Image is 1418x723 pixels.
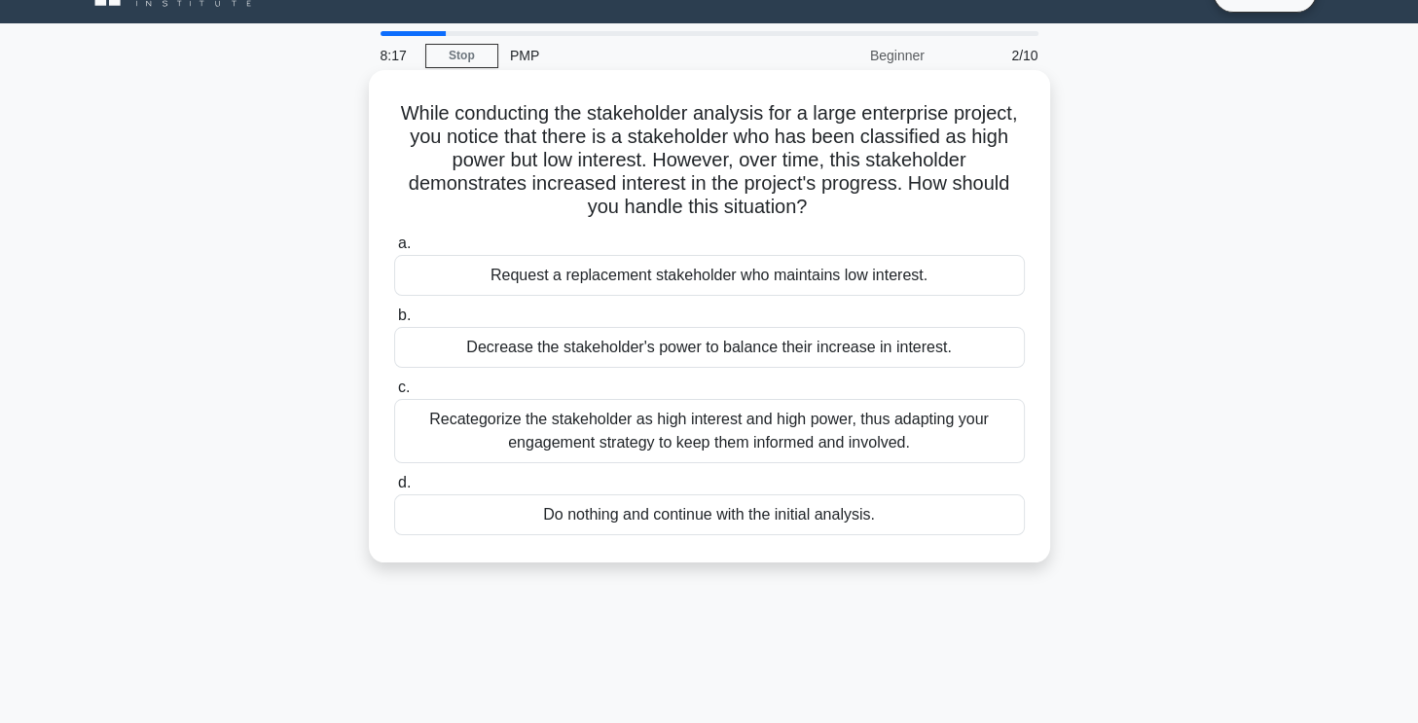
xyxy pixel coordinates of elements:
h5: While conducting the stakeholder analysis for a large enterprise project, you notice that there i... [392,101,1027,220]
div: Recategorize the stakeholder as high interest and high power, thus adapting your engagement strat... [394,399,1025,463]
span: b. [398,307,411,323]
div: Beginner [766,36,936,75]
a: Stop [425,44,498,68]
div: 8:17 [369,36,425,75]
div: Request a replacement stakeholder who maintains low interest. [394,255,1025,296]
div: 2/10 [936,36,1050,75]
div: PMP [498,36,766,75]
div: Decrease the stakeholder's power to balance their increase in interest. [394,327,1025,368]
span: a. [398,235,411,251]
span: c. [398,379,410,395]
span: d. [398,474,411,490]
div: Do nothing and continue with the initial analysis. [394,494,1025,535]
